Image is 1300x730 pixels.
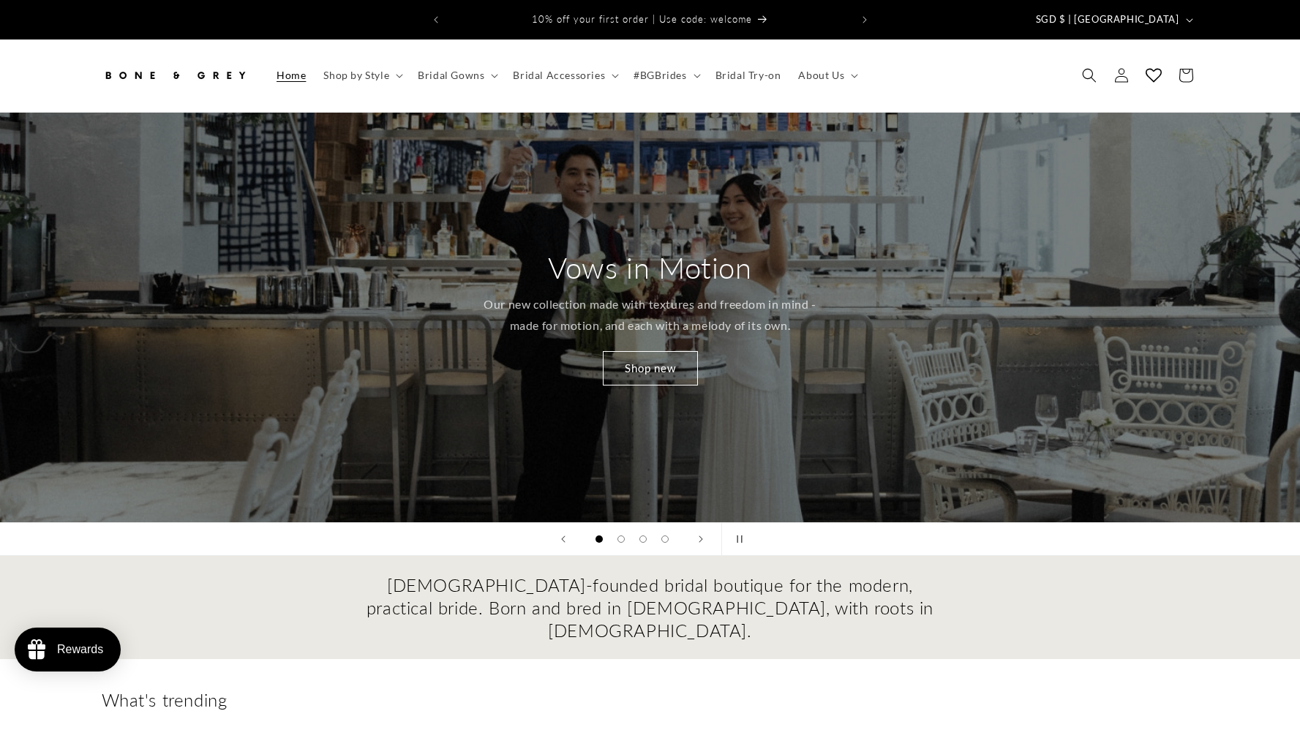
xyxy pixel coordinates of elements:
span: Shop by Style [323,69,389,82]
a: Bridal Try-on [707,60,790,91]
span: Home [277,69,306,82]
img: Bone and Grey Bridal [102,59,248,91]
a: Bone and Grey Bridal [96,54,253,97]
button: Next slide [685,523,717,555]
summary: Search [1073,59,1105,91]
button: SGD $ | [GEOGRAPHIC_DATA] [1027,6,1199,34]
h2: What's trending [102,688,1199,711]
button: Previous slide [547,523,579,555]
button: Previous announcement [420,6,452,34]
p: Our new collection made with textures and freedom in mind - made for motion, and each with a melo... [476,294,824,336]
summary: #BGBrides [625,60,706,91]
button: Load slide 3 of 4 [632,528,654,550]
span: SGD $ | [GEOGRAPHIC_DATA] [1036,12,1179,27]
div: Rewards [57,643,103,656]
summary: Bridal Accessories [504,60,625,91]
span: Bridal Accessories [513,69,605,82]
span: About Us [798,69,844,82]
button: Load slide 2 of 4 [610,528,632,550]
h2: [DEMOGRAPHIC_DATA]-founded bridal boutique for the modern, practical bride. Born and bred in [DEM... [365,573,936,642]
button: Next announcement [849,6,881,34]
a: Shop new [603,351,698,385]
summary: Shop by Style [315,60,409,91]
summary: About Us [789,60,864,91]
span: Bridal Try-on [715,69,781,82]
button: Load slide 4 of 4 [654,528,676,550]
span: 10% off your first order | Use code: welcome [532,13,752,25]
span: Bridal Gowns [418,69,484,82]
span: #BGBrides [634,69,686,82]
a: Home [268,60,315,91]
summary: Bridal Gowns [409,60,504,91]
h2: Vows in Motion [548,249,751,287]
button: Pause slideshow [721,523,754,555]
button: Load slide 1 of 4 [588,528,610,550]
